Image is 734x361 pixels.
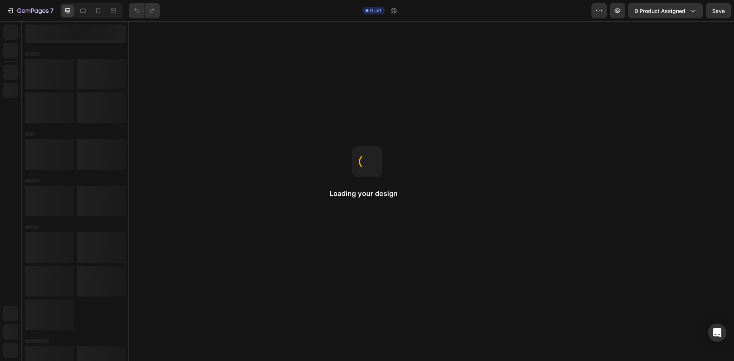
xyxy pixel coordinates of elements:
button: 0 product assigned [628,3,703,18]
div: Open Intercom Messenger [708,324,726,342]
h2: Loading your design [330,189,404,198]
span: Draft [370,7,382,14]
button: 7 [3,3,57,18]
p: 7 [50,6,54,15]
span: Save [712,8,725,14]
span: 0 product assigned [635,7,685,15]
button: Save [706,3,731,18]
div: Undo/Redo [129,3,160,18]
